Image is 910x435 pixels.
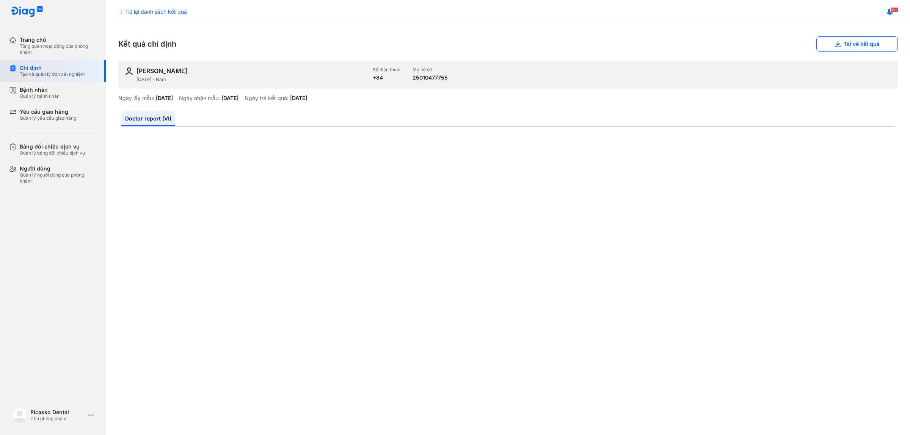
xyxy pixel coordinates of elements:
[118,8,187,16] div: Trở lại danh sách kết quả
[20,36,97,43] div: Trang chủ
[290,95,307,102] div: [DATE]
[30,416,85,422] div: Chủ phòng khám
[20,71,85,77] div: Tạo và quản lý đơn xét nghiệm
[20,43,97,55] div: Tổng quan hoạt động của phòng khám
[20,115,76,121] div: Quản lý yêu cầu giao hàng
[816,36,898,52] button: Tải về kết quả
[245,95,289,102] div: Ngày trả kết quả:
[136,77,367,83] div: [DATE] - Nam
[413,67,448,73] div: Mã hồ sơ
[118,36,898,52] div: Kết quả chỉ định
[156,95,173,102] div: [DATE]
[30,409,85,416] div: Picasso Dental
[20,108,76,115] div: Yêu cầu giao hàng
[20,143,85,150] div: Bảng đối chiếu dịch vụ
[221,95,238,102] div: [DATE]
[12,408,27,423] img: logo
[890,7,899,13] span: 123
[124,67,133,76] img: user-icon
[20,93,60,99] div: Quản lý bệnh nhân
[121,111,175,126] a: Doctor report (VI)
[20,150,85,156] div: Quản lý bảng đối chiếu dịch vụ
[20,172,97,184] div: Quản lý người dùng của phòng khám
[20,165,97,172] div: Người dùng
[373,67,400,73] div: Số điện thoại
[136,67,187,75] div: [PERSON_NAME]
[11,6,43,18] img: logo
[20,64,85,71] div: Chỉ định
[20,86,60,93] div: Bệnh nhân
[373,74,400,81] div: +84
[179,95,220,102] div: Ngày nhận mẫu:
[413,74,448,81] div: 25010477755
[118,95,154,102] div: Ngày lấy mẫu:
